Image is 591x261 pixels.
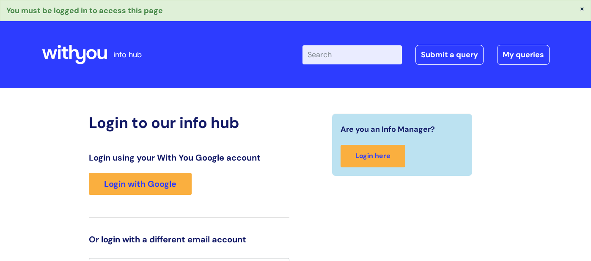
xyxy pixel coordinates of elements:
a: Login with Google [89,173,192,195]
button: × [580,5,585,12]
a: My queries [497,45,550,64]
h2: Login to our info hub [89,114,289,132]
span: Are you an Info Manager? [341,122,435,136]
h3: Login using your With You Google account [89,153,289,163]
p: info hub [113,48,142,61]
a: Login here [341,145,405,167]
input: Search [302,45,402,64]
a: Submit a query [415,45,484,64]
h3: Or login with a different email account [89,234,289,244]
